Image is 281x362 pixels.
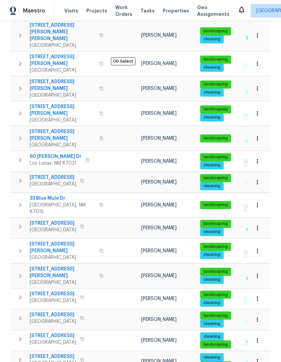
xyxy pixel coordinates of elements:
[244,276,263,282] span: 8 Done
[201,162,223,168] span: cleaning
[201,65,223,70] span: cleaning
[140,8,155,13] span: Tasks
[30,227,76,233] span: [GEOGRAPHIC_DATA]
[141,226,177,230] span: [PERSON_NAME]
[30,339,76,346] span: [GEOGRAPHIC_DATA]
[201,292,230,298] span: landscaping
[201,277,223,283] span: cleaning
[30,153,82,160] span: 60 [PERSON_NAME] Dr
[30,353,76,360] span: [STREET_ADDRESS]
[30,181,76,188] span: [GEOGRAPHIC_DATA]
[30,103,95,117] span: [STREET_ADDRESS][PERSON_NAME]
[201,244,230,250] span: landscaping
[201,183,223,189] span: cleaning
[141,273,177,278] span: [PERSON_NAME]
[30,117,95,124] span: [GEOGRAPHIC_DATA]
[30,42,95,49] span: [GEOGRAPHIC_DATA]
[141,136,177,141] span: [PERSON_NAME]
[244,205,259,211] span: 1 WIP
[30,67,95,74] span: [GEOGRAPHIC_DATA]
[30,128,95,142] span: [STREET_ADDRESS][PERSON_NAME]
[30,332,76,339] span: [STREET_ADDRESS]
[201,313,230,319] span: landscaping
[141,33,177,38] span: [PERSON_NAME]
[141,86,177,91] span: [PERSON_NAME]
[64,7,78,14] span: Visits
[30,195,95,202] span: 33 Blue Mule Dr
[30,78,95,92] span: [STREET_ADDRESS][PERSON_NAME]
[244,113,265,119] span: 18 Done
[201,229,223,235] span: cleaning
[30,254,95,261] span: [GEOGRAPHIC_DATA]
[201,135,230,141] span: landscaping
[197,4,229,18] span: Geo Assignments
[244,227,263,232] span: 6 Done
[201,355,223,360] span: cleaning
[244,35,263,41] span: 5 Done
[141,203,177,207] span: [PERSON_NAME]
[201,57,230,62] span: landscaping
[201,252,223,258] span: cleaning
[201,334,223,339] span: cleaning
[30,311,76,318] span: [STREET_ADDRESS]
[244,160,259,166] span: 1 WIP
[244,339,263,345] span: 8 Done
[201,342,230,348] span: landscaping
[201,269,230,274] span: landscaping
[244,138,266,144] span: 33 Done
[30,92,95,99] span: [GEOGRAPHIC_DATA]
[141,249,177,253] span: [PERSON_NAME]
[244,297,264,303] span: 4 Done
[201,321,223,327] span: cleaning
[201,202,230,208] span: landscaping
[141,61,177,66] span: [PERSON_NAME]
[115,4,132,18] span: Work Orders
[201,106,230,112] span: landscaping
[201,81,230,87] span: landscaping
[30,266,95,279] span: [STREET_ADDRESS][PERSON_NAME]
[30,318,76,325] span: [GEOGRAPHIC_DATA]
[201,221,230,227] span: landscaping
[30,297,76,304] span: [GEOGRAPHIC_DATA]
[244,64,266,69] span: 28 Done
[141,338,177,343] span: [PERSON_NAME]
[201,175,230,181] span: landscaping
[163,7,189,14] span: Properties
[244,318,266,324] span: 25 Done
[201,36,223,42] span: cleaning
[201,28,230,34] span: landscaping
[30,174,76,181] span: [STREET_ADDRESS]
[111,57,135,65] span: OD Select
[201,90,223,95] span: cleaning
[86,7,107,14] span: Projects
[141,180,177,185] span: [PERSON_NAME]
[30,241,95,254] span: [STREET_ADDRESS][PERSON_NAME]
[30,160,82,167] span: Los Lunas, NM 87031
[30,54,95,67] span: [STREET_ADDRESS][PERSON_NAME]
[141,296,177,301] span: [PERSON_NAME]
[30,279,95,286] span: [GEOGRAPHIC_DATA]
[141,317,177,322] span: [PERSON_NAME]
[201,154,230,160] span: landscaping
[30,220,76,227] span: [STREET_ADDRESS]
[201,300,223,306] span: cleaning
[244,89,263,94] span: 3 Done
[23,7,45,14] span: Maestro
[141,111,177,116] span: [PERSON_NAME]
[30,202,95,215] span: [GEOGRAPHIC_DATA], NM 87015
[30,22,95,42] span: [STREET_ADDRESS][PERSON_NAME][PERSON_NAME]
[244,251,259,257] span: 1 WIP
[30,142,95,149] span: [GEOGRAPHIC_DATA]
[201,114,223,120] span: cleaning
[30,291,76,297] span: [STREET_ADDRESS]
[141,159,177,164] span: [PERSON_NAME]
[244,181,263,187] span: 7 Done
